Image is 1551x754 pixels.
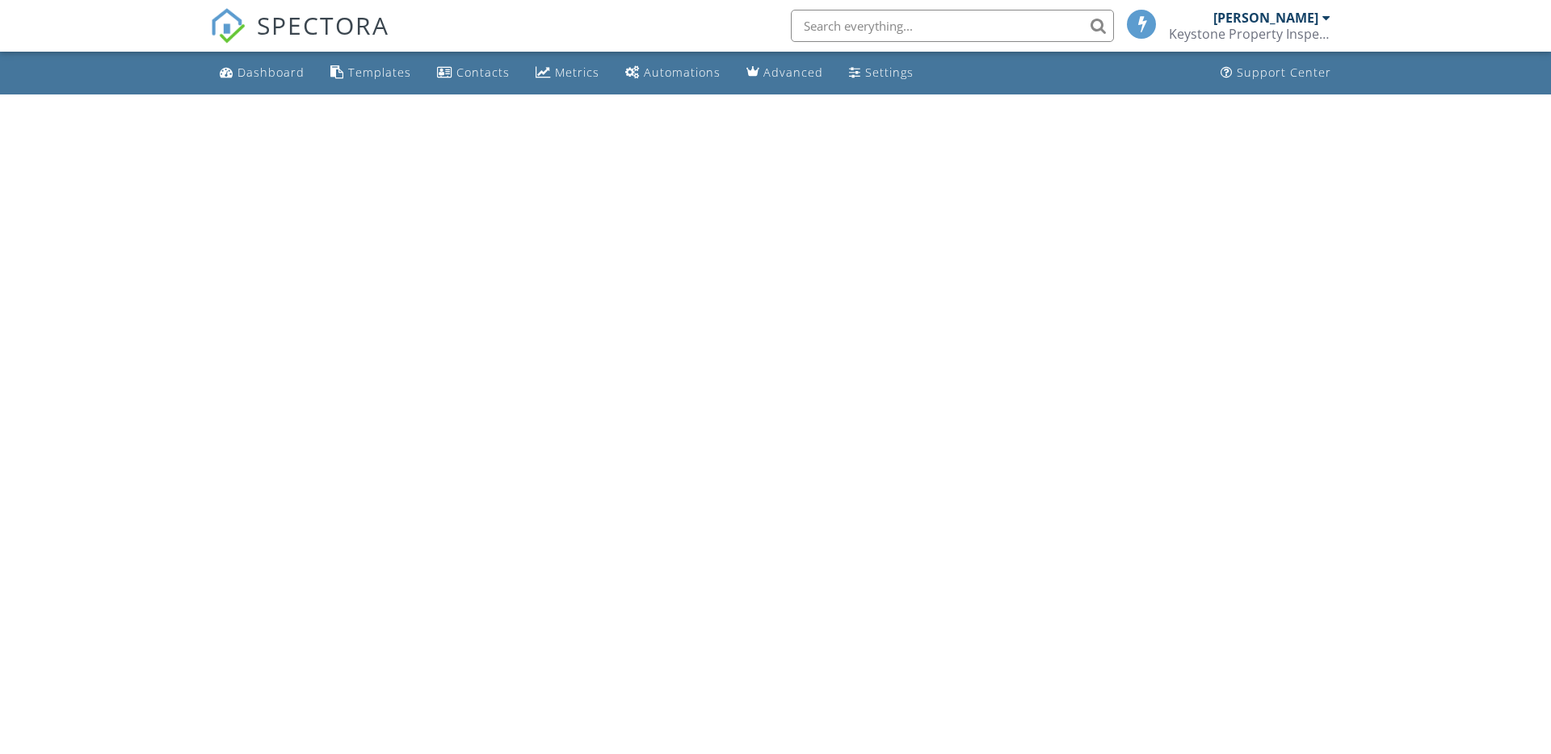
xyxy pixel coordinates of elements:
[1213,10,1318,26] div: [PERSON_NAME]
[324,58,418,88] a: Templates
[843,58,920,88] a: Settings
[210,22,389,56] a: SPECTORA
[237,65,305,80] div: Dashboard
[763,65,823,80] div: Advanced
[865,65,914,80] div: Settings
[1237,65,1331,80] div: Support Center
[431,58,516,88] a: Contacts
[1214,58,1338,88] a: Support Center
[257,8,389,42] span: SPECTORA
[213,58,311,88] a: Dashboard
[529,58,606,88] a: Metrics
[619,58,727,88] a: Automations (Basic)
[791,10,1114,42] input: Search everything...
[555,65,599,80] div: Metrics
[1169,26,1330,42] div: Keystone Property Inspections
[456,65,510,80] div: Contacts
[740,58,830,88] a: Advanced
[644,65,721,80] div: Automations
[348,65,411,80] div: Templates
[210,8,246,44] img: The Best Home Inspection Software - Spectora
